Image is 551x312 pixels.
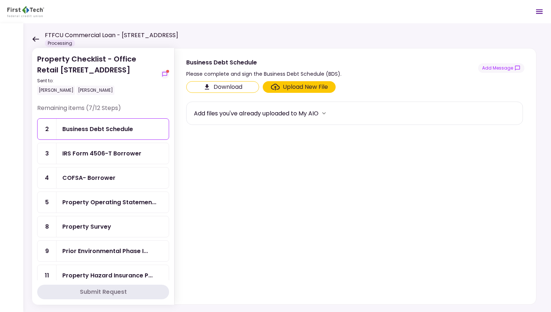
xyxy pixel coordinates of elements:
div: Prior Environmental Phase I and/or Phase II [62,246,148,256]
button: Submit Request [37,285,169,299]
div: Business Debt Schedule [186,58,341,67]
div: 4 [38,167,56,188]
button: show-messages [160,70,169,79]
button: Click here to download the document [186,81,259,93]
div: [PERSON_NAME] [77,86,114,95]
a: 5Property Operating Statements [37,191,169,213]
a: 4COFSA- Borrower [37,167,169,189]
div: Please complete and sign the Business Debt Schedule (BDS). [186,70,341,78]
div: [PERSON_NAME] [37,86,75,95]
div: IRS Form 4506-T Borrower [62,149,141,158]
div: Processing [45,40,75,47]
div: 9 [38,241,56,261]
div: 3 [38,143,56,164]
div: Business Debt Schedule [62,125,133,134]
a: 8Property Survey [37,216,169,237]
a: 2Business Debt Schedule [37,118,169,140]
a: 11Property Hazard Insurance Policy and Liability Insurance Policy [37,265,169,286]
div: 2 [38,119,56,139]
div: Upload New File [283,83,328,91]
div: COFSA- Borrower [62,173,116,182]
div: Property Survey [62,222,111,231]
div: Property Checklist - Office Retail [STREET_ADDRESS] [37,54,157,95]
a: 9Prior Environmental Phase I and/or Phase II [37,240,169,262]
div: 8 [38,216,56,237]
button: show-messages [478,63,524,73]
span: Click here to upload the required document [263,81,336,93]
div: 5 [38,192,56,213]
button: more [319,108,329,119]
div: Sent to: [37,78,157,84]
a: 3IRS Form 4506-T Borrower [37,143,169,164]
button: Open menu [531,3,548,20]
div: Property Operating Statements [62,198,156,207]
div: Remaining items (7/12 Steps) [37,104,169,118]
h1: FTFCU Commercial Loan - [STREET_ADDRESS] [45,31,178,40]
div: Business Debt SchedulePlease complete and sign the Business Debt Schedule (BDS).show-messagesClic... [174,48,536,305]
div: 11 [38,265,56,286]
div: Submit Request [80,288,127,296]
div: Property Hazard Insurance Policy and Liability Insurance Policy [62,271,153,280]
img: Partner icon [7,6,44,17]
div: Add files you've already uploaded to My AIO [194,109,319,118]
